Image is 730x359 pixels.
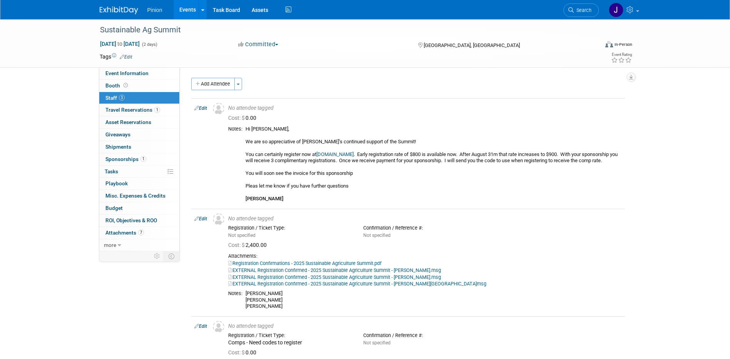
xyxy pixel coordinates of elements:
[105,193,165,199] span: Misc. Expenses & Credits
[120,54,132,60] a: Edit
[614,42,632,47] div: In-Person
[105,156,146,162] span: Sponsorships
[194,216,207,221] a: Edit
[105,70,149,76] span: Event Information
[563,3,599,17] a: Search
[150,251,164,261] td: Personalize Event Tab Strip
[363,340,391,346] span: Not specified
[609,3,623,17] img: Jennifer Plumisto
[116,41,124,47] span: to
[574,7,591,13] span: Search
[213,321,224,332] img: Unassigned-User-Icon.png
[99,227,179,239] a: Attachments7
[228,281,486,287] a: EXTERNAL Registration Confirmed - 2025 Sustainable Agriculture Summit - [PERSON_NAME][GEOGRAPHIC_...
[363,225,487,231] div: Confirmation / Reference #:
[228,274,441,280] a: EXTERNAL Registration Confirmed - 2025 Sustainable Agriculture Summit - [PERSON_NAME].msg
[228,126,242,132] div: Notes:
[194,324,207,329] a: Edit
[99,104,179,116] a: Travel Reservations1
[105,82,129,89] span: Booth
[363,233,391,238] span: Not specified
[141,42,157,47] span: (2 days)
[228,115,246,121] span: Cost: $
[105,119,151,125] span: Asset Reservations
[228,260,381,266] a: Registration Confirmations - 2025 Sustainable Agriculture Summit.pdf
[99,215,179,226] a: ROI, Objectives & ROO
[228,253,622,259] div: Attachments:
[147,7,162,13] span: Pinion
[246,196,284,201] b: [PERSON_NAME]
[100,40,140,47] span: [DATE] [DATE]
[105,180,128,186] span: Playbook
[194,106,207,111] a: Edit
[119,95,125,101] span: 3
[122,82,129,88] span: Booth not reserved yet
[99,67,179,79] a: Event Information
[228,267,441,273] a: EXTERNAL Registration Confirmed - 2025 Sustainable Agriculture Summit - [PERSON_NAME].msg
[99,190,179,202] a: Misc. Expenses & Credits
[105,131,130,138] span: Giveaways
[105,95,125,101] span: Staff
[100,53,132,60] td: Tags
[228,105,622,112] div: No attendee tagged
[154,107,160,113] span: 1
[424,42,520,48] span: [GEOGRAPHIC_DATA], [GEOGRAPHIC_DATA]
[99,116,179,128] a: Asset Reservations
[228,339,352,346] div: Comps - Need codes to register
[213,103,224,114] img: Unassigned-User-Icon.png
[228,332,352,339] div: Registration / Ticket Type:
[99,129,179,141] a: Giveaways
[105,144,131,150] span: Shipments
[228,290,242,297] div: Notes:
[138,230,144,235] span: 7
[105,230,144,236] span: Attachments
[191,78,235,90] button: Add Attendee
[105,217,157,223] span: ROI, Objectives & ROO
[97,23,587,37] div: Sustainable Ag Summit
[553,40,633,52] div: Event Format
[228,215,622,222] div: No attendee tagged
[99,202,179,214] a: Budget
[246,126,622,202] div: Hi [PERSON_NAME], We are so appreciative of [PERSON_NAME]’s continued support of the Summit! You ...
[99,92,179,104] a: Staff3
[99,178,179,190] a: Playbook
[363,332,487,339] div: Confirmation / Reference #:
[228,233,256,238] span: Not specified
[228,115,259,121] span: 0.00
[99,166,179,178] a: Tasks
[228,349,259,356] span: 0.00
[99,239,179,251] a: more
[316,151,354,157] a: [DOMAIN_NAME]
[105,205,123,211] span: Budget
[236,40,281,49] button: Committed
[99,141,179,153] a: Shipments
[105,168,118,174] span: Tasks
[246,290,622,310] div: [PERSON_NAME] [PERSON_NAME] [PERSON_NAME]
[105,107,160,113] span: Travel Reservations
[104,242,116,248] span: more
[140,156,146,162] span: 1
[228,323,622,330] div: No attendee tagged
[164,251,179,261] td: Toggle Event Tabs
[605,41,613,47] img: Format-Inperson.png
[228,225,352,231] div: Registration / Ticket Type:
[611,53,632,57] div: Event Rating
[99,153,179,165] a: Sponsorships1
[228,242,270,248] span: 2,400.00
[100,7,138,14] img: ExhibitDay
[228,242,246,248] span: Cost: $
[99,80,179,92] a: Booth
[228,349,246,356] span: Cost: $
[213,213,224,225] img: Unassigned-User-Icon.png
